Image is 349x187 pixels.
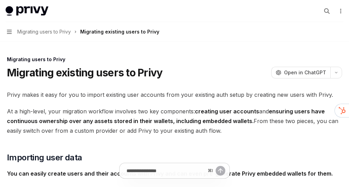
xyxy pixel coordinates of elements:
[126,163,205,178] input: Ask a question...
[7,106,342,135] span: At a high-level, your migration workflow involves two key components: and From these two pieces, ...
[6,6,48,16] img: light logo
[7,56,342,63] div: Migrating users to Privy
[7,66,162,79] h1: Migrating existing users to Privy
[216,166,225,176] button: Send message
[271,67,330,78] button: Open in ChatGPT
[337,6,343,16] button: More actions
[80,28,159,36] div: Migrating existing users to Privy
[17,28,71,36] span: Migrating users to Privy
[284,69,326,76] span: Open in ChatGPT
[7,90,342,100] span: Privy makes it easy for you to import existing user accounts from your existing auth setup by cre...
[195,108,259,115] strong: creating user accounts
[321,6,332,17] button: Open search
[7,152,82,163] span: Importing user data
